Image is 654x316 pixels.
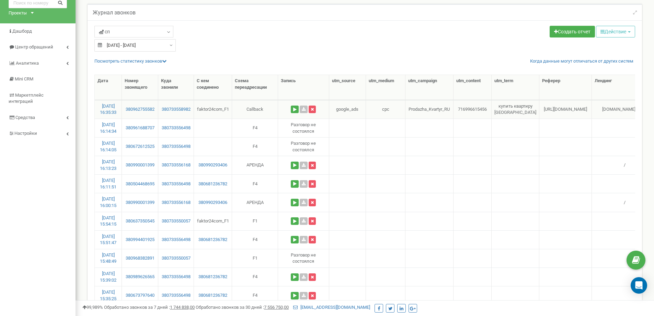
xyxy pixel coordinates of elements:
td: Callback [232,100,278,119]
a: 380990001399 [125,199,155,206]
a: [DATE] 16:35:33 [100,103,116,115]
a: [DATE] 15:51:47 [100,234,116,246]
td: F4 [232,119,278,137]
span: Аналитика [16,61,39,66]
a: 380733550057 [161,218,191,225]
button: Удалить запись [309,199,316,206]
a: 380733556498 [161,237,191,243]
td: F4 [232,268,278,286]
button: Удалить запись [309,162,316,169]
span: / [624,200,626,205]
u: 1 744 838,00 [170,305,195,310]
button: Удалить запись [309,106,316,113]
td: 716996615456 [454,100,492,119]
th: utm_content [454,75,492,100]
a: 380961688707 [125,125,155,131]
th: Реферер [539,75,592,100]
a: [DATE] 16:00:15 [100,196,116,208]
button: Удалить запись [309,180,316,188]
th: Дата [95,75,122,100]
button: Удалить запись [309,217,316,225]
td: Prodazha_Kvartyr_RU [405,100,454,119]
a: [DATE] 15:35:25 [100,290,116,301]
h5: Журнал звонков [93,10,136,16]
td: F4 [232,230,278,249]
button: Действие [596,26,635,37]
a: 380681236782 [197,292,229,299]
span: Дашборд [12,29,32,34]
td: АРЕНДА [232,156,278,174]
a: Скачать [300,180,308,188]
th: utm_medium [366,75,405,100]
a: [EMAIL_ADDRESS][DOMAIN_NAME] [293,305,370,310]
span: [DOMAIN_NAME][URL].. [602,107,647,112]
div: Проекты [9,10,27,17]
span: Mini CRM [15,76,33,81]
span: [URL][DOMAIN_NAME] [544,107,587,112]
td: google_ads [329,100,366,119]
button: Удалить запись [309,236,316,243]
a: 380733558982 [161,106,191,113]
th: utm_term [492,75,539,100]
a: 380672612525 [125,143,155,150]
a: [DATE] 16:11:51 [100,178,116,189]
a: 380733556498 [161,125,191,131]
th: С кем соединено [194,75,232,100]
a: Когда данные могут отличаться от других систем [530,58,633,65]
u: 7 556 750,00 [264,305,289,310]
th: Куда звонили [158,75,194,100]
span: Обработано звонков за 30 дней : [196,305,289,310]
a: 380681236782 [197,181,229,187]
a: [DATE] 15:48:49 [100,252,116,264]
a: 380733556168 [161,162,191,168]
a: Скачать [300,236,308,243]
a: 380733556498 [161,181,191,187]
a: Посмотреть cтатистику звонков [94,58,167,64]
a: [DATE] 15:39:02 [100,271,116,283]
a: Скачать [300,162,308,169]
a: 380990001399 [125,162,155,168]
a: 380681236782 [197,274,229,280]
a: 380733556498 [161,292,191,299]
td: F1 [232,249,278,268]
a: 380733550057 [161,255,191,262]
span: Обработано звонков за 7 дней : [104,305,195,310]
a: 380504468695 [125,181,155,187]
a: 380990293406 [197,162,229,168]
td: Разговор не состоялся [278,249,329,268]
a: [DATE] 15:54:15 [100,215,116,227]
th: Запись [278,75,329,100]
a: Скачать [300,292,308,299]
span: / [624,162,626,167]
a: 380989626565 [125,274,155,280]
a: Скачать [300,106,308,113]
button: Удалить запись [309,273,316,281]
a: [DATE] 16:13:23 [100,159,116,171]
a: 380994401925 [125,237,155,243]
span: Средства [15,115,35,120]
a: 380968382891 [125,255,155,262]
a: 380733556498 [161,274,191,280]
a: Создать отчет [550,26,595,37]
td: faktor24com_F1 [194,212,232,230]
span: Настройки [14,131,37,136]
td: F4 [232,137,278,156]
a: 380681236782 [197,237,229,243]
td: Разговор не состоялся [278,119,329,137]
td: Разговор не состоялся [278,137,329,156]
a: 380733556498 [161,143,191,150]
th: utm_campaign [405,75,454,100]
a: 380733556168 [161,199,191,206]
th: utm_source [329,75,366,100]
span: сп [99,28,110,35]
button: Удалить запись [309,292,316,299]
td: cpc [366,100,405,119]
span: Маркетплейс интеграций [9,92,44,104]
th: Схема переадресации [232,75,278,100]
a: Скачать [300,273,308,281]
a: Скачать [300,217,308,225]
a: сп [94,26,173,37]
a: 380673797640 [125,292,155,299]
span: 99,989% [82,305,103,310]
a: [DATE] 16:14:34 [100,122,116,134]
